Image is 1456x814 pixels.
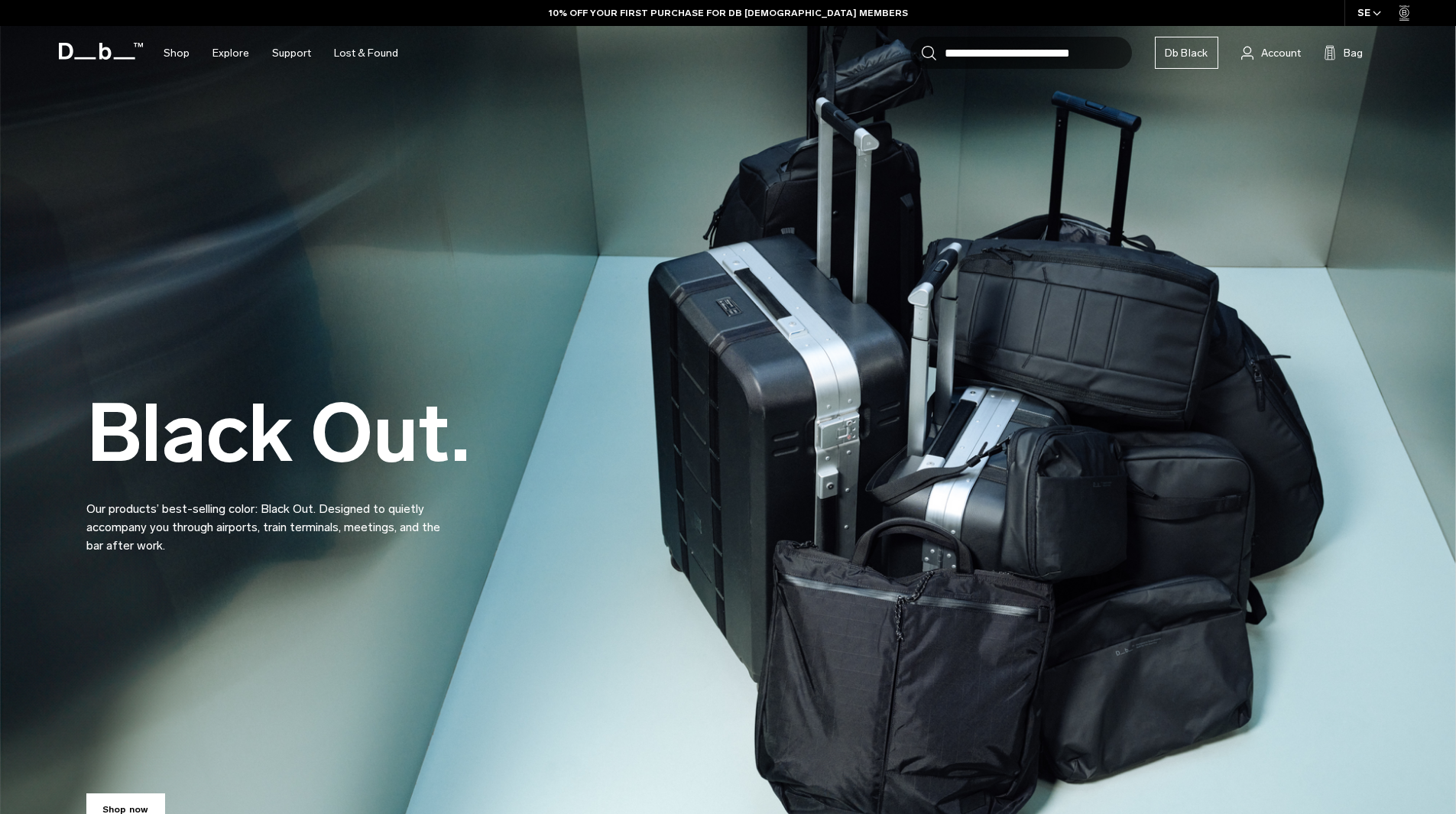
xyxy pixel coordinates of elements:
[272,26,311,80] a: Support
[212,26,249,80] a: Explore
[1344,45,1363,61] span: Bag
[1324,44,1363,62] button: Bag
[86,394,470,474] h2: Black Out.
[164,26,190,80] a: Shop
[152,26,410,80] nav: Main Navigation
[549,6,908,20] a: 10% OFF YOUR FIRST PURCHASE FOR DB [DEMOGRAPHIC_DATA] MEMBERS
[334,26,398,80] a: Lost & Found
[86,482,453,555] p: Our products’ best-selling color: Black Out. Designed to quietly accompany you through airports, ...
[1261,45,1301,61] span: Account
[1241,44,1301,62] a: Account
[1155,37,1218,69] a: Db Black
